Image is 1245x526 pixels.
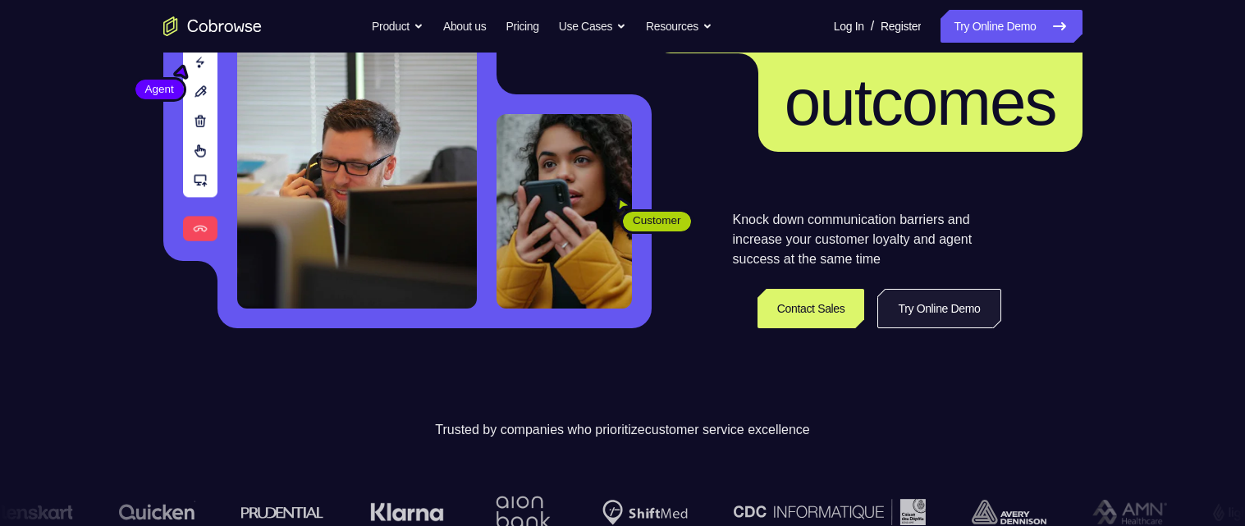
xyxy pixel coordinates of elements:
a: Try Online Demo [877,289,1000,328]
button: Product [372,10,423,43]
span: / [871,16,874,36]
span: customer service excellence [645,423,810,437]
a: Contact Sales [758,289,865,328]
a: Go to the home page [163,16,262,36]
a: Log In [834,10,864,43]
p: Knock down communication barriers and increase your customer loyalty and agent success at the sam... [733,210,1001,269]
img: A customer holding their phone [497,114,632,309]
button: Resources [646,10,712,43]
span: outcomes [785,66,1056,139]
img: Klarna [368,502,442,522]
a: Register [881,10,921,43]
img: avery-dennison [969,500,1044,524]
a: Pricing [506,10,538,43]
a: Try Online Demo [941,10,1082,43]
img: Shiftmed [600,500,685,525]
a: About us [443,10,486,43]
img: prudential [239,505,322,519]
img: CDC Informatique [731,499,923,524]
img: A customer support agent talking on the phone [237,16,477,309]
button: Use Cases [559,10,626,43]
